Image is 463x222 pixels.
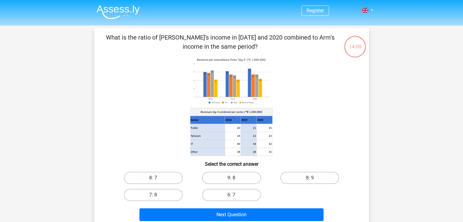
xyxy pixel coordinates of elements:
button: Next Question [139,208,324,221]
label: 6: 7 [202,189,261,201]
div: 14:00 [344,35,367,50]
h6: Select the correct answer [104,156,359,167]
label: 8: 7 [124,172,183,184]
label: 7: 8 [124,189,183,201]
p: What is the ratio of [PERSON_NAME]'s income in [DATE] and 2020 combined to Arm's income in the sa... [104,33,336,51]
a: Register [307,8,324,13]
label: 8: 9 [280,172,339,184]
label: 9: 8 [202,172,261,184]
img: Assessly [96,5,140,19]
